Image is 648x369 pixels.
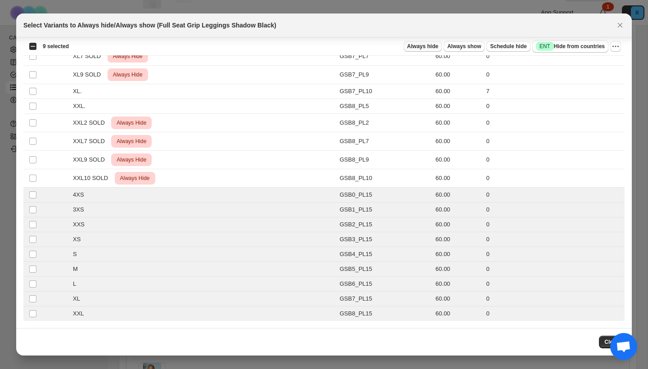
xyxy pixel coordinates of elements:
span: XXL7 SOLD [73,137,110,146]
td: 0 [483,66,625,84]
span: 3XS [73,205,89,214]
span: Always Hide [118,173,152,184]
span: XXL9 SOLD [73,155,110,164]
td: 0 [483,47,625,66]
span: Schedule hide [490,43,526,50]
td: 60.00 [433,114,484,132]
button: Always hide [404,41,442,52]
button: Close [614,19,626,31]
td: GSB1_PL15 [337,202,433,217]
td: GSB8_PL5 [337,99,433,114]
td: 60.00 [433,66,484,84]
td: 60.00 [433,262,484,277]
td: GSB7_PL10 [337,84,433,99]
span: Always Hide [115,136,148,147]
td: 0 [483,99,625,114]
td: 0 [483,306,625,321]
button: Always show [444,41,485,52]
span: L [73,279,81,288]
span: XL. [73,87,86,96]
td: GSB8_PL9 [337,151,433,169]
span: Close [604,338,619,346]
td: 60.00 [433,84,484,99]
span: 9 selected [43,43,69,50]
span: 4XS [73,190,89,199]
td: GSB0_PL15 [337,188,433,202]
td: 0 [483,169,625,188]
span: XXS [73,220,90,229]
button: SuccessENTHide from countries [532,40,608,53]
td: 60.00 [433,132,484,151]
td: 60.00 [433,47,484,66]
td: GSB5_PL15 [337,262,433,277]
td: 60.00 [433,202,484,217]
td: GSB6_PL15 [337,277,433,292]
td: 60.00 [433,217,484,232]
td: 60.00 [433,306,484,321]
span: XXL2 SOLD [73,118,110,127]
td: GSB8_PL7 [337,132,433,151]
span: XS [73,235,85,244]
span: XXL [73,309,89,318]
span: Always Hide [111,51,144,62]
td: 0 [483,262,625,277]
td: 60.00 [433,151,484,169]
td: 60.00 [433,232,484,247]
td: GSB2_PL15 [337,217,433,232]
td: GSB8_PL2 [337,114,433,132]
td: GSB7_PL7 [337,47,433,66]
td: 0 [483,217,625,232]
td: 0 [483,202,625,217]
span: ENT [540,43,550,50]
span: Always Hide [111,69,144,80]
span: XXL10 SOLD [73,174,113,183]
span: XL7 SOLD [73,52,106,61]
td: 0 [483,247,625,262]
td: 0 [483,114,625,132]
span: M [73,265,83,274]
td: GSB3_PL15 [337,232,433,247]
span: Hide from countries [536,42,605,51]
td: 0 [483,292,625,306]
button: More actions [610,41,621,52]
td: 60.00 [433,188,484,202]
td: GSB4_PL15 [337,247,433,262]
td: 60.00 [433,292,484,306]
td: 0 [483,277,625,292]
span: XL [73,294,85,303]
td: 60.00 [433,277,484,292]
span: Always Hide [115,117,148,128]
td: 0 [483,232,625,247]
button: Schedule hide [486,41,530,52]
td: 60.00 [433,99,484,114]
td: 60.00 [433,169,484,188]
span: Always hide [407,43,438,50]
td: GSB8_PL10 [337,169,433,188]
span: S [73,250,82,259]
button: Close [599,336,625,348]
h2: Select Variants to Always hide/Always show (Full Seat Grip Leggings Shadow Black) [23,21,276,30]
td: 0 [483,132,625,151]
td: 7 [483,84,625,99]
td: GSB8_PL15 [337,306,433,321]
td: 0 [483,188,625,202]
td: GSB7_PL15 [337,292,433,306]
span: Always Hide [115,154,148,165]
td: 0 [483,151,625,169]
span: XXL. [73,102,90,111]
span: XL9 SOLD [73,70,106,79]
td: GSB7_PL9 [337,66,433,84]
td: 60.00 [433,247,484,262]
div: Open chat [610,333,637,360]
span: Always show [447,43,481,50]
